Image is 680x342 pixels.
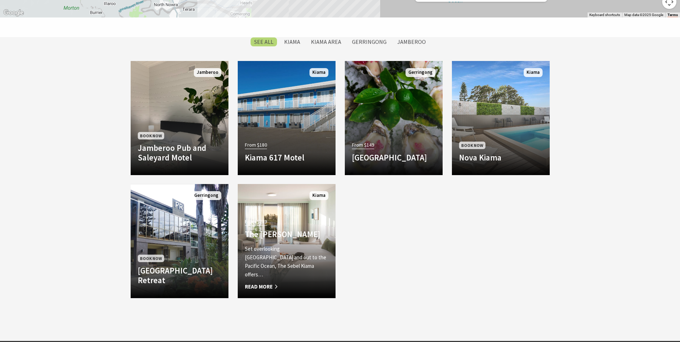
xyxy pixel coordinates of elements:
span: From $289 [245,218,267,226]
span: Book Now [138,255,164,262]
span: Map data ©2025 Google [624,13,663,17]
h4: Kiama 617 Motel [245,153,328,163]
span: From $149 [352,141,374,149]
h4: [GEOGRAPHIC_DATA] Retreat [138,266,221,285]
button: Keyboard shortcuts [589,12,620,17]
label: Kiama [281,37,304,46]
span: Kiama [524,68,543,77]
h4: [GEOGRAPHIC_DATA] [352,153,435,163]
span: Read More [245,282,328,291]
p: Set overlooking [GEOGRAPHIC_DATA] and out to the Pacific Ocean, The Sebel Kiama offers… [245,245,328,279]
a: Terms (opens in new tab) [668,13,678,17]
a: Book Now [GEOGRAPHIC_DATA] Retreat This boutique accommodation offers its guests a relaxed and qu... [131,184,228,298]
a: From $149 [GEOGRAPHIC_DATA] Gerringong [345,61,443,175]
label: Gerringong [348,37,390,46]
p: This boutique accommodation offers its guests a relaxed and quiet stay, overlooking the beautiful… [138,291,221,316]
h4: Jamberoo Pub and Saleyard Motel [138,143,221,163]
span: Gerringong [191,191,221,200]
span: Kiama [309,68,328,77]
span: Jamberoo [194,68,221,77]
a: Book Now Jamberoo Pub and Saleyard Motel Jamberoo [131,61,228,175]
label: Jamberoo [394,37,429,46]
a: From $180 Kiama 617 Motel Kiama [238,61,336,175]
a: Open this area in Google Maps (opens a new window) [2,8,25,17]
span: Gerringong [406,68,435,77]
label: SEE All [251,37,277,46]
h4: Nova Kiama [459,153,543,163]
span: Book Now [459,142,485,149]
a: From $289 The [PERSON_NAME] Set overlooking [GEOGRAPHIC_DATA] and out to the Pacific Ocean, The S... [238,184,336,298]
label: Kiama Area [307,37,345,46]
h4: The [PERSON_NAME] [245,229,328,239]
span: Kiama [309,191,328,200]
a: Book Now Nova Kiama Kiama [452,61,550,175]
span: From $180 [245,141,267,149]
span: Book Now [138,132,164,139]
img: Google [2,8,25,17]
